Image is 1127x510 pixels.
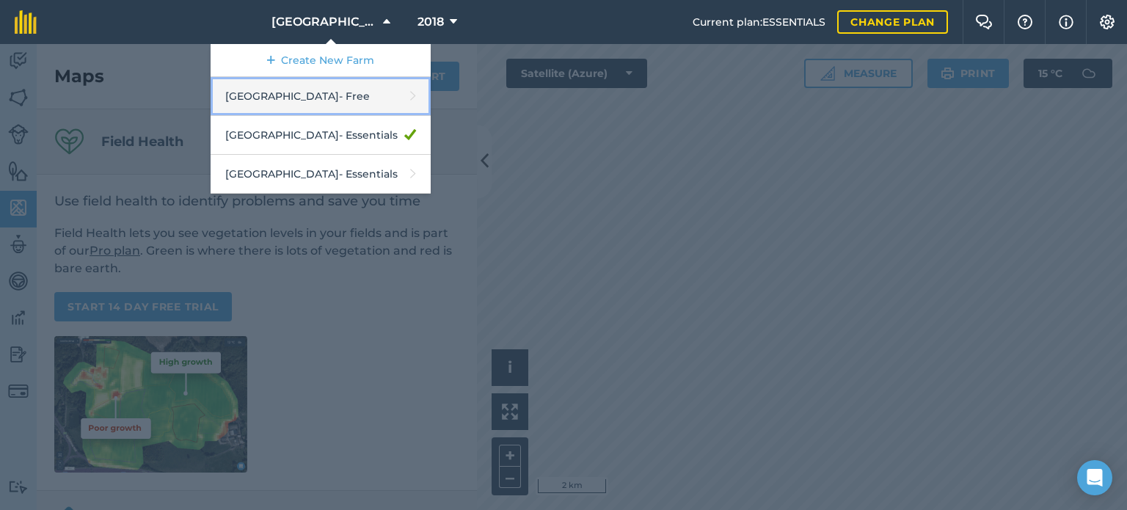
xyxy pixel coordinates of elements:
[15,10,37,34] img: fieldmargin Logo
[211,116,431,155] a: [GEOGRAPHIC_DATA]- Essentials
[837,10,948,34] a: Change plan
[693,14,825,30] span: Current plan : ESSENTIALS
[1016,15,1034,29] img: A question mark icon
[417,13,444,31] span: 2018
[211,77,431,116] a: [GEOGRAPHIC_DATA]- Free
[975,15,993,29] img: Two speech bubbles overlapping with the left bubble in the forefront
[1098,15,1116,29] img: A cog icon
[1077,460,1112,495] div: Open Intercom Messenger
[211,44,431,77] a: Create New Farm
[211,155,431,194] a: [GEOGRAPHIC_DATA]- Essentials
[1059,13,1073,31] img: svg+xml;base64,PHN2ZyB4bWxucz0iaHR0cDovL3d3dy53My5vcmcvMjAwMC9zdmciIHdpZHRoPSIxNyIgaGVpZ2h0PSIxNy...
[271,13,377,31] span: [GEOGRAPHIC_DATA]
